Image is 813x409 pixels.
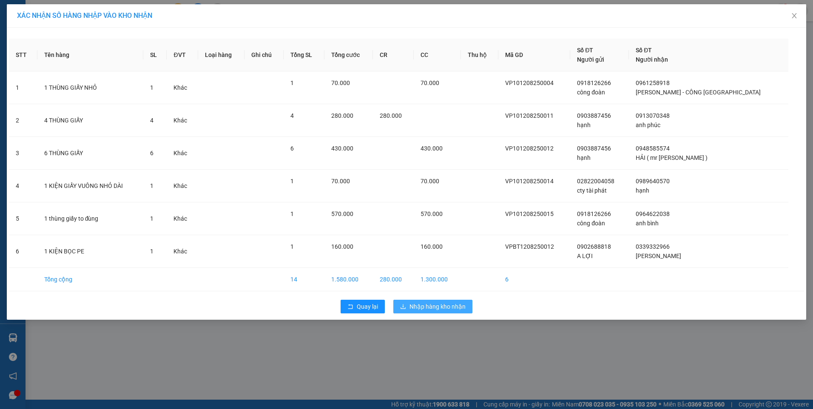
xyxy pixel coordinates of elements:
[505,112,554,119] span: VP101208250011
[167,39,198,71] th: ĐVT
[150,215,154,222] span: 1
[331,80,350,86] span: 70.000
[150,84,154,91] span: 1
[167,71,198,104] td: Khác
[331,178,350,185] span: 70.000
[577,80,611,86] span: 0918126266
[244,39,284,71] th: Ghi chú
[414,268,461,291] td: 1.300.000
[400,304,406,310] span: download
[636,154,708,161] span: HẢI ( mr [PERSON_NAME] )
[284,268,324,291] td: 14
[9,39,37,71] th: STT
[167,104,198,137] td: Khác
[37,202,144,235] td: 1 thùng giấy to đùng
[150,248,154,255] span: 1
[791,12,798,19] span: close
[37,71,144,104] td: 1 THÙNG GIẤY NHỎ
[636,80,670,86] span: 0961258918
[37,170,144,202] td: 1 KIỆN GIẤY VUÔNG NHỎ DÀI
[37,235,144,268] td: 1 KIỆN BỌC PE
[9,202,37,235] td: 5
[37,137,144,170] td: 6 THÙNG GIẤY
[9,235,37,268] td: 6
[380,112,402,119] span: 280.000
[421,243,443,250] span: 160.000
[577,187,607,194] span: cty tài phát
[373,39,414,71] th: CR
[9,170,37,202] td: 4
[636,122,660,128] span: anh phúc
[421,145,443,152] span: 430.000
[636,253,681,259] span: [PERSON_NAME]
[331,112,353,119] span: 280.000
[167,137,198,170] td: Khác
[167,202,198,235] td: Khác
[290,210,294,217] span: 1
[414,39,461,71] th: CC
[150,182,154,189] span: 1
[636,112,670,119] span: 0913070348
[505,210,554,217] span: VP101208250015
[421,80,439,86] span: 70.000
[421,178,439,185] span: 70.000
[577,253,593,259] span: A LỢI
[167,170,198,202] td: Khác
[636,220,659,227] span: anh bình
[577,89,605,96] span: công đoàn
[9,137,37,170] td: 3
[636,243,670,250] span: 0339332966
[409,302,466,311] span: Nhập hàng kho nhận
[150,117,154,124] span: 4
[461,39,499,71] th: Thu hộ
[636,56,668,63] span: Người nhận
[577,56,604,63] span: Người gửi
[9,104,37,137] td: 2
[331,210,353,217] span: 570.000
[357,302,378,311] span: Quay lại
[324,268,373,291] td: 1.580.000
[341,300,385,313] button: rollbackQuay lại
[331,145,353,152] span: 430.000
[290,243,294,250] span: 1
[290,80,294,86] span: 1
[636,89,761,96] span: [PERSON_NAME] - CÔNG [GEOGRAPHIC_DATA]
[505,145,554,152] span: VP101208250012
[347,304,353,310] span: rollback
[37,268,144,291] td: Tổng cộng
[9,71,37,104] td: 1
[290,145,294,152] span: 6
[577,47,593,54] span: Số ĐT
[290,178,294,185] span: 1
[498,268,570,291] td: 6
[577,243,611,250] span: 0902688818
[505,80,554,86] span: VP101208250004
[577,145,611,152] span: 0903887456
[636,178,670,185] span: 0989640570
[143,39,167,71] th: SL
[636,145,670,152] span: 0948585574
[505,178,554,185] span: VP101208250014
[636,210,670,217] span: 0964622038
[782,4,806,28] button: Close
[636,187,649,194] span: hạnh
[505,243,554,250] span: VPBT1208250012
[577,178,614,185] span: 02822004058
[290,112,294,119] span: 4
[577,210,611,217] span: 0918126266
[198,39,244,71] th: Loại hàng
[393,300,472,313] button: downloadNhập hàng kho nhận
[421,210,443,217] span: 570.000
[17,11,152,20] span: XÁC NHẬN SỐ HÀNG NHẬP VÀO KHO NHẬN
[577,220,605,227] span: công đoàn
[150,150,154,156] span: 6
[373,268,414,291] td: 280.000
[331,243,353,250] span: 160.000
[498,39,570,71] th: Mã GD
[636,47,652,54] span: Số ĐT
[167,235,198,268] td: Khác
[37,39,144,71] th: Tên hàng
[324,39,373,71] th: Tổng cước
[577,154,591,161] span: hạnh
[37,104,144,137] td: 4 THÙNG GIẤY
